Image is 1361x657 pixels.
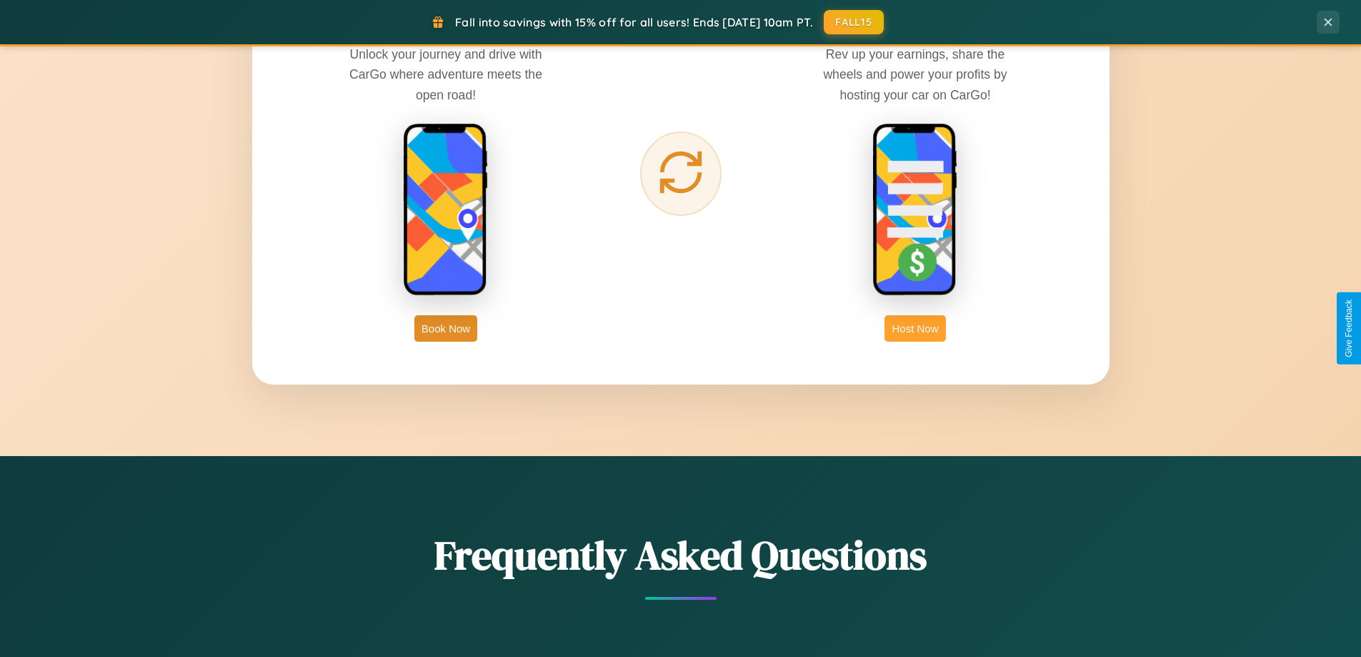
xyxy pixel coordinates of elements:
button: FALL15 [824,10,884,34]
span: Fall into savings with 15% off for all users! Ends [DATE] 10am PT. [455,15,813,29]
button: Host Now [884,315,945,342]
img: rent phone [403,123,489,297]
h2: Frequently Asked Questions [252,528,1110,583]
button: Book Now [414,315,477,342]
img: host phone [872,123,958,297]
div: Give Feedback [1344,300,1354,357]
p: Unlock your journey and drive with CarGo where adventure meets the open road! [339,44,553,104]
p: Rev up your earnings, share the wheels and power your profits by hosting your car on CarGo! [808,44,1022,104]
